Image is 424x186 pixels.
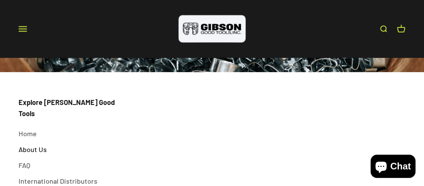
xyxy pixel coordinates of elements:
[19,97,115,119] p: Explore [PERSON_NAME] Good Tools
[19,160,30,171] a: FAQ
[19,144,47,155] a: About Us
[19,128,37,139] a: Home
[368,155,418,180] inbox-online-store-chat: Shopify online store chat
